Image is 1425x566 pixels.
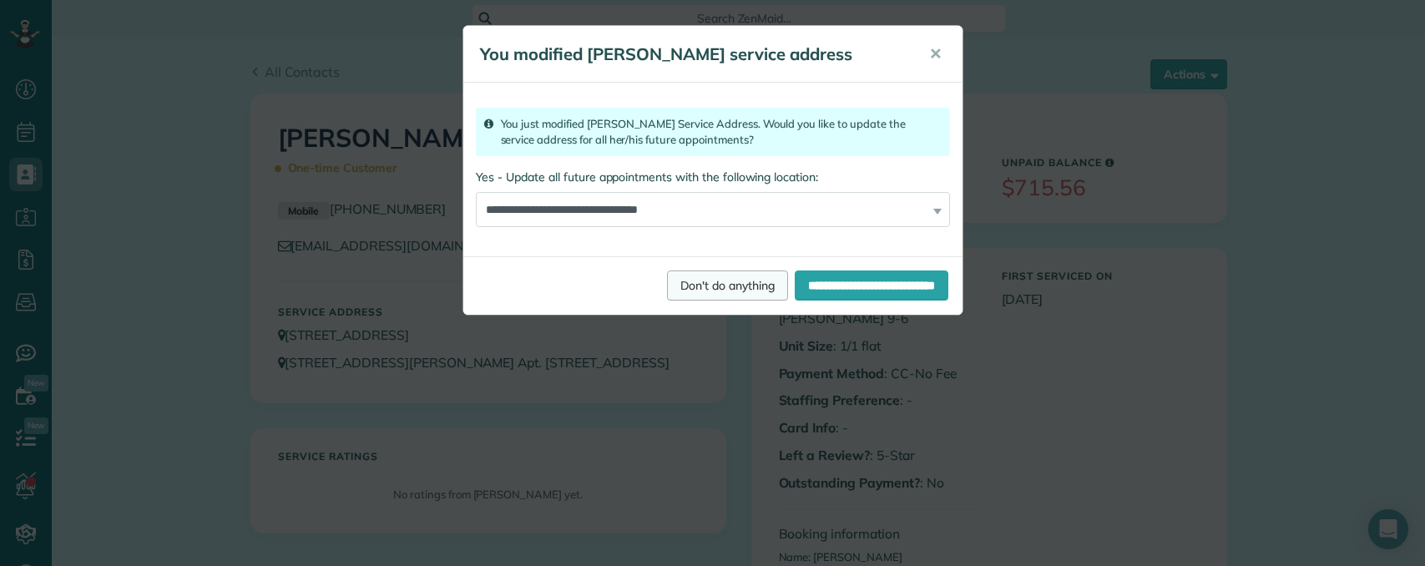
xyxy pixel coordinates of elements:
label: Yes - Update all future appointments with the following location: [476,169,950,185]
h5: You modified [PERSON_NAME] service address [480,43,906,66]
div: You just modified [PERSON_NAME] Service Address. Would you like to update the service address for... [476,108,950,156]
span: Don't do anything [680,278,774,293]
span: ✕ [929,44,942,63]
a: Don't do anything [667,270,787,301]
